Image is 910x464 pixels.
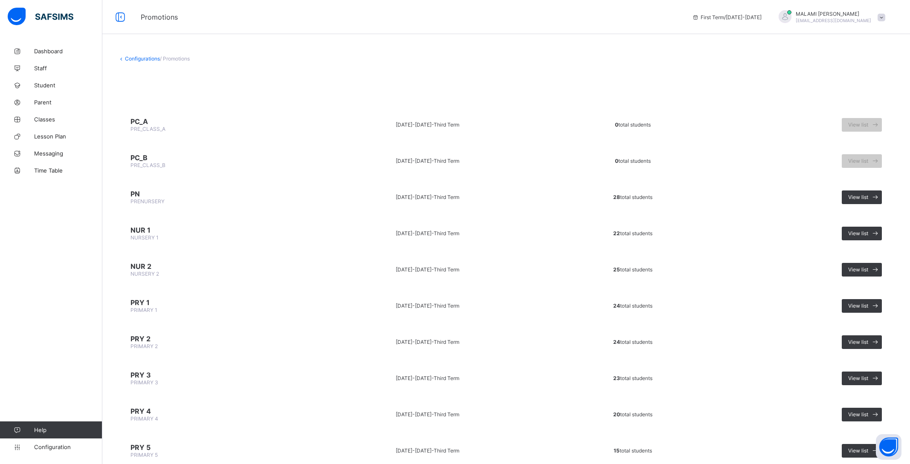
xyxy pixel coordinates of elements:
b: 20 [613,411,620,418]
span: View list [848,266,868,273]
span: [EMAIL_ADDRESS][DOMAIN_NAME] [796,18,871,23]
span: total students [613,303,652,309]
span: View list [848,411,868,418]
span: Third Term [434,230,459,236]
span: [DATE]-[DATE] - [396,339,434,345]
span: total students [613,266,652,273]
b: 23 [613,375,620,381]
span: PRIMARY 5 [130,452,158,458]
span: NUR 1 [130,226,296,234]
button: Open asap [876,434,901,460]
span: PRY 4 [130,407,296,415]
span: PC_A [130,117,296,126]
span: total students [615,121,651,128]
span: total students [613,411,652,418]
span: PRY 1 [130,298,296,307]
span: Promotions [141,13,679,21]
span: View list [848,375,868,381]
div: MALAMIMOHAMMED [770,10,890,24]
span: Third Term [434,375,459,381]
b: 15 [614,447,620,454]
span: View list [848,230,868,236]
span: NUR 2 [130,262,296,271]
span: Dashboard [34,48,102,55]
span: PRENURSERY [130,198,165,205]
span: View list [848,158,868,164]
span: [DATE]-[DATE] - [396,230,434,236]
span: Messaging [34,150,102,157]
span: Staff [34,65,102,72]
b: 24 [613,339,620,345]
span: PRE_CLASS_B [130,162,165,168]
span: total students [615,158,651,164]
span: Third Term [434,121,459,128]
span: [DATE]-[DATE] - [396,303,434,309]
span: Lesson Plan [34,133,102,140]
span: [DATE]-[DATE] - [396,411,434,418]
span: total students [614,447,652,454]
span: total students [613,230,652,236]
span: PRIMARY 2 [130,343,158,349]
b: 25 [613,266,620,273]
b: 0 [615,158,618,164]
b: 24 [613,303,620,309]
img: safsims [8,8,73,26]
span: Third Term [434,194,459,200]
span: Student [34,82,102,89]
span: PRY 2 [130,334,296,343]
span: Help [34,427,102,433]
span: Time Table [34,167,102,174]
span: Third Term [434,339,459,345]
b: 22 [613,230,620,236]
span: [DATE]-[DATE] - [396,447,434,454]
b: 0 [615,121,618,128]
span: View list [848,339,868,345]
span: session/term information [692,14,762,20]
span: Parent [34,99,102,106]
span: Classes [34,116,102,123]
b: 28 [613,194,620,200]
span: [DATE]-[DATE] - [396,121,434,128]
span: [DATE]-[DATE] - [396,194,434,200]
span: total students [613,194,652,200]
span: PRY 3 [130,371,296,379]
span: PRY 5 [130,443,296,452]
span: Configuration [34,444,102,450]
span: [DATE]-[DATE] - [396,375,434,381]
span: / Promotions [160,55,190,62]
a: Configurations [125,55,160,62]
span: [DATE]-[DATE] - [396,266,434,273]
span: View list [848,303,868,309]
span: Third Term [434,411,459,418]
span: View list [848,121,868,128]
span: PN [130,190,296,198]
span: [DATE]-[DATE] - [396,158,434,164]
span: Third Term [434,266,459,273]
span: Third Term [434,158,459,164]
span: NURSERY 1 [130,234,159,241]
span: View list [848,194,868,200]
span: PRE_CLASS_A [130,126,165,132]
span: View list [848,447,868,454]
span: PRIMARY 4 [130,415,158,422]
span: NURSERY 2 [130,271,159,277]
span: total students [613,339,652,345]
span: PRIMARY 1 [130,307,157,313]
span: PRIMARY 3 [130,379,158,386]
span: Third Term [434,303,459,309]
span: Third Term [434,447,459,454]
span: MALAMI [PERSON_NAME] [796,11,871,17]
span: PC_B [130,153,296,162]
span: total students [613,375,652,381]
